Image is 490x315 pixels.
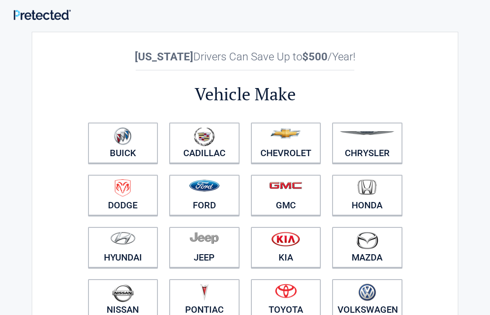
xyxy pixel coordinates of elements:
img: jeep [190,231,219,244]
img: kia [271,231,300,246]
img: hyundai [110,231,136,245]
a: Chrysler [332,123,402,163]
a: Buick [88,123,158,163]
h2: Vehicle Make [82,83,408,106]
img: honda [358,179,377,195]
a: Cadillac [169,123,240,163]
a: Dodge [88,175,158,216]
img: toyota [275,284,297,298]
b: $500 [302,50,328,63]
img: nissan [112,284,134,302]
img: gmc [269,182,302,189]
a: GMC [251,175,321,216]
a: Ford [169,175,240,216]
a: Mazda [332,227,402,268]
img: pontiac [200,284,209,301]
a: Jeep [169,227,240,268]
a: Honda [332,175,402,216]
img: Main Logo [14,10,71,20]
a: Hyundai [88,227,158,268]
img: buick [114,127,132,145]
img: dodge [115,179,131,197]
img: cadillac [194,127,215,146]
img: volkswagen [358,284,376,301]
img: ford [189,180,220,192]
img: chevrolet [270,128,301,138]
img: chrysler [339,131,395,135]
img: mazda [356,231,378,249]
h2: Drivers Can Save Up to /Year [82,50,408,63]
b: [US_STATE] [135,50,193,63]
a: Kia [251,227,321,268]
a: Chevrolet [251,123,321,163]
